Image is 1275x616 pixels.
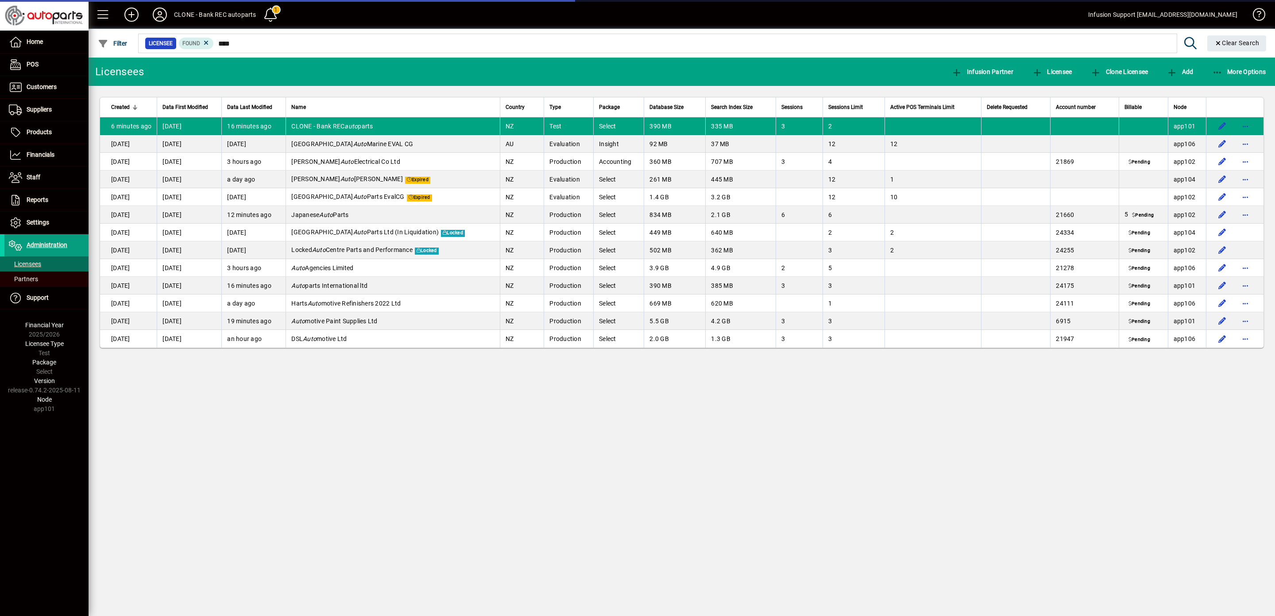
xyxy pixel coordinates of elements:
[1215,172,1229,186] button: Edit
[781,102,803,112] span: Sessions
[644,241,705,259] td: 502 MB
[100,259,157,277] td: [DATE]
[1215,243,1229,257] button: Edit
[544,277,593,294] td: Production
[949,64,1016,80] button: Infusion Partner
[27,196,48,203] span: Reports
[1174,282,1196,289] span: app101.prod.infusionbusinesssoftware.com
[649,102,700,112] div: Database Size
[157,312,221,330] td: [DATE]
[544,206,593,224] td: Production
[544,135,593,153] td: Evaluation
[27,174,40,181] span: Staff
[4,212,89,234] a: Settings
[27,106,52,113] span: Suppliers
[308,300,321,307] em: Auto
[100,330,157,348] td: [DATE]
[111,102,151,112] div: Created
[1215,279,1229,293] button: Edit
[157,224,221,241] td: [DATE]
[4,54,89,76] a: POS
[593,312,644,330] td: Select
[776,259,823,277] td: 2
[1124,102,1163,112] div: Billable
[100,206,157,224] td: [DATE]
[705,170,776,188] td: 445 MB
[1238,314,1252,328] button: More options
[776,117,823,135] td: 3
[291,282,367,289] span: parts International ltd
[549,102,561,112] span: Type
[1246,2,1264,31] a: Knowledge Base
[776,312,823,330] td: 3
[303,335,317,342] em: Auto
[291,123,373,130] span: CLONE - Bank REC parts
[1130,212,1155,219] span: Pending
[506,102,539,112] div: Country
[441,230,465,237] span: Locked
[823,259,885,277] td: 5
[500,206,544,224] td: NZ
[100,241,157,259] td: [DATE]
[500,294,544,312] td: NZ
[644,224,705,241] td: 449 MB
[149,39,173,48] span: Licensee
[500,312,544,330] td: NZ
[1088,8,1237,22] div: Infusion Support [EMAIL_ADDRESS][DOMAIN_NAME]
[4,76,89,98] a: Customers
[227,102,272,112] span: Data Last Modified
[100,188,157,206] td: [DATE]
[1215,190,1229,204] button: Edit
[1215,208,1229,222] button: Edit
[100,294,157,312] td: [DATE]
[291,246,413,253] span: Locked Centre Parts and Performance
[711,102,770,112] div: Search Index Size
[781,102,817,112] div: Sessions
[1215,225,1229,240] button: Edit
[27,38,43,45] span: Home
[593,153,644,170] td: Accounting
[500,135,544,153] td: AU
[1174,335,1196,342] span: app106.prod.infusionbusinesssoftware.com
[1127,159,1152,166] span: Pending
[4,167,89,189] a: Staff
[1238,172,1252,186] button: More options
[828,102,863,112] span: Sessions Limit
[644,170,705,188] td: 261 MB
[1214,39,1260,46] span: Clear Search
[987,102,1028,112] span: Delete Requested
[885,135,981,153] td: 12
[823,241,885,259] td: 3
[1238,279,1252,293] button: More options
[705,224,776,241] td: 640 MB
[705,206,776,224] td: 2.1 GB
[705,188,776,206] td: 3.2 GB
[644,330,705,348] td: 2.0 GB
[100,117,157,135] td: 6 minutes ago
[100,170,157,188] td: [DATE]
[27,241,67,248] span: Administration
[27,219,49,226] span: Settings
[705,330,776,348] td: 1.3 GB
[98,40,127,47] span: Filter
[95,65,144,79] div: Licensees
[27,128,52,136] span: Products
[27,83,57,90] span: Customers
[500,170,544,188] td: NZ
[1174,318,1196,325] span: app101.prod.infusionbusinesssoftware.com
[1215,261,1229,275] button: Edit
[644,312,705,330] td: 5.5 GB
[1212,68,1266,75] span: More Options
[27,61,39,68] span: POS
[644,153,705,170] td: 360 MB
[221,277,286,294] td: 16 minutes ago
[353,140,367,147] em: Auto
[157,117,221,135] td: [DATE]
[221,170,286,188] td: a day ago
[157,135,221,153] td: [DATE]
[291,318,305,325] em: Auto
[593,135,644,153] td: Insight
[500,188,544,206] td: NZ
[157,206,221,224] td: [DATE]
[344,123,358,130] em: auto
